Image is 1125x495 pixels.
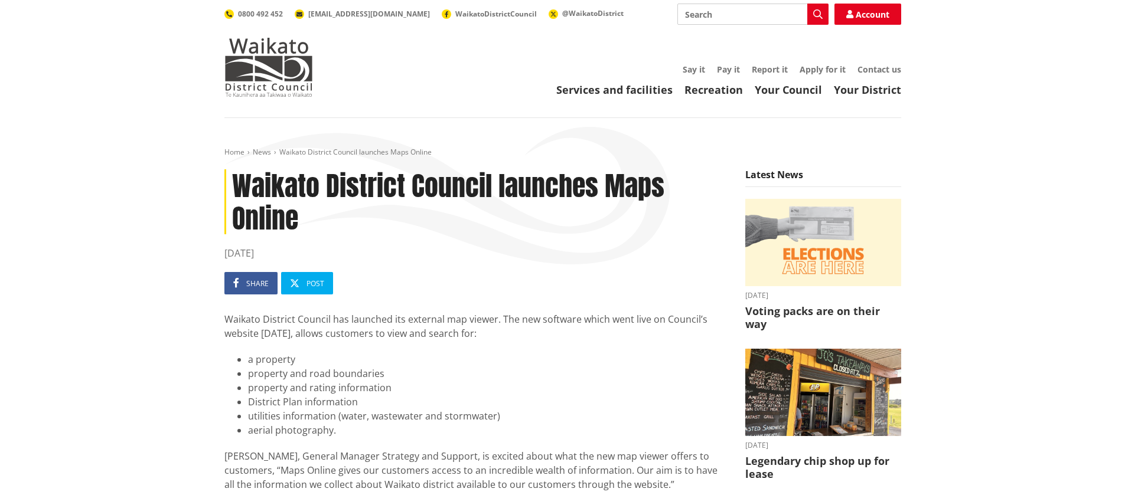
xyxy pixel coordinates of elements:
a: Post [281,272,333,294]
time: [DATE] [224,246,728,260]
a: Your District [834,83,901,97]
a: [DATE] Voting packs are on their way [745,199,901,331]
span: [EMAIL_ADDRESS][DOMAIN_NAME] [308,9,430,19]
li: property and rating information [248,381,728,395]
nav: breadcrumb [224,147,901,158]
h1: Waikato District Council launches Maps Online [224,169,728,234]
input: Search input [677,4,829,25]
img: Waikato District Council - Te Kaunihera aa Takiwaa o Waikato [224,38,313,97]
time: [DATE] [745,442,901,449]
a: News [253,147,271,157]
p: Waikato District Council has launched its external map viewer. The new software which went live o... [224,312,728,340]
a: 0800 492 452 [224,9,283,19]
a: Account [834,4,901,25]
a: WaikatoDistrictCouncil [442,9,537,19]
li: property and road boundaries [248,366,728,381]
a: Home [224,147,244,157]
h3: Voting packs are on their way [745,305,901,330]
img: Elections are here [745,199,901,287]
h5: Latest News [745,169,901,187]
a: Recreation [684,83,743,97]
span: Post [306,278,324,289]
a: Report it [752,64,788,75]
a: @WaikatoDistrict [549,8,624,18]
li: aerial photography. [248,423,728,437]
a: Pay it [717,64,740,75]
a: Services and facilities [556,83,673,97]
a: Apply for it [800,64,846,75]
span: 0800 492 452 [238,9,283,19]
a: Your Council [755,83,822,97]
li: District Plan information [248,395,728,409]
a: Share [224,272,278,294]
a: Say it [683,64,705,75]
li: utilities information (water, wastewater and stormwater) [248,409,728,423]
li: a property [248,352,728,366]
h3: Legendary chip shop up for lease [745,455,901,480]
a: Contact us [857,64,901,75]
p: [PERSON_NAME], General Manager Strategy and Support, is excited about what the new map viewer off... [224,449,728,491]
a: Outdoor takeaway stand with chalkboard menus listing various foods, like burgers and chips. A fri... [745,349,901,481]
span: WaikatoDistrictCouncil [455,9,537,19]
time: [DATE] [745,292,901,299]
span: @WaikatoDistrict [562,8,624,18]
span: Waikato District Council launches Maps Online [279,147,432,157]
img: Jo's takeaways, Papahua Reserve, Raglan [745,349,901,437]
span: Share [246,278,269,289]
a: [EMAIL_ADDRESS][DOMAIN_NAME] [295,9,430,19]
